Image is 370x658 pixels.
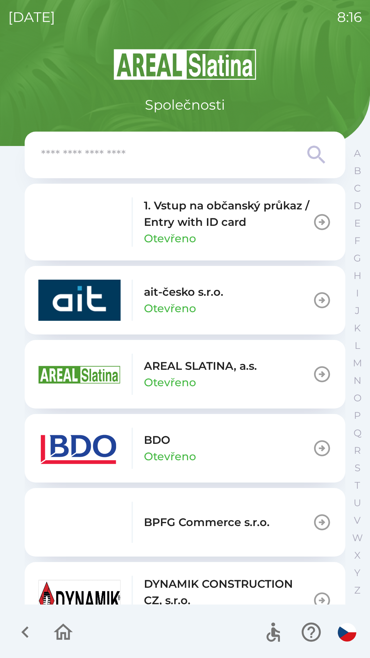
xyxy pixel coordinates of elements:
button: V [349,512,366,529]
p: AREAL SLATINA, a.s. [144,358,257,374]
img: 93ea42ec-2d1b-4d6e-8f8a-bdbb4610bcc3.png [38,202,121,243]
p: BPFG Commerce s.r.o. [144,514,270,531]
button: Z [349,582,366,599]
p: W [352,532,363,544]
p: Společnosti [145,95,225,115]
button: BDOOtevřeno [25,414,345,483]
button: T [349,477,366,494]
img: aad3f322-fb90-43a2-be23-5ead3ef36ce5.png [38,354,121,395]
button: K [349,319,366,337]
p: ait-česko s.r.o. [144,284,223,300]
p: J [355,305,360,317]
p: I [356,287,359,299]
p: H [354,270,361,282]
p: B [354,165,361,177]
button: H [349,267,366,284]
button: X [349,547,366,564]
p: M [353,357,362,369]
p: E [354,217,361,229]
p: Q [354,427,361,439]
p: K [354,322,361,334]
button: DYNAMIK CONSTRUCTION CZ, s.r.o.Otevřeno [25,562,345,639]
p: Y [354,567,360,579]
button: G [349,249,366,267]
p: F [354,235,360,247]
p: [DATE] [8,7,55,27]
p: 1. Vstup na občanský průkaz / Entry with ID card [144,197,312,230]
p: DYNAMIK CONSTRUCTION CZ, s.r.o. [144,576,312,609]
img: f3b1b367-54a7-43c8-9d7e-84e812667233.png [38,502,121,543]
button: B [349,162,366,180]
p: A [354,147,361,159]
p: R [354,444,361,456]
img: 9aa1c191-0426-4a03-845b-4981a011e109.jpeg [38,580,121,621]
button: P [349,407,366,424]
p: G [354,252,361,264]
p: 8:16 [337,7,362,27]
p: N [354,375,361,387]
img: ae7449ef-04f1-48ed-85b5-e61960c78b50.png [38,428,121,469]
button: A [349,145,366,162]
button: Y [349,564,366,582]
button: E [349,215,366,232]
p: U [354,497,361,509]
button: I [349,284,366,302]
button: BPFG Commerce s.r.o. [25,488,345,557]
p: BDO [144,432,170,448]
p: Otevřeno [144,300,196,317]
p: X [354,549,360,561]
button: M [349,354,366,372]
button: W [349,529,366,547]
button: Q [349,424,366,442]
p: C [354,182,361,194]
p: Otevřeno [144,230,196,247]
button: AREAL SLATINA, a.s.Otevřeno [25,340,345,409]
button: 1. Vstup na občanský průkaz / Entry with ID cardOtevřeno [25,184,345,260]
p: Otevřeno [144,448,196,465]
p: S [355,462,360,474]
p: T [355,479,360,491]
img: 40b5cfbb-27b1-4737-80dc-99d800fbabba.png [38,280,121,321]
button: L [349,337,366,354]
p: V [354,514,361,526]
button: U [349,494,366,512]
button: O [349,389,366,407]
p: Otevřeno [144,374,196,391]
p: P [354,410,361,422]
img: cs flag [338,623,356,642]
button: F [349,232,366,249]
button: ait-česko s.r.o.Otevřeno [25,266,345,334]
button: S [349,459,366,477]
button: N [349,372,366,389]
p: L [355,340,360,352]
p: D [354,200,361,212]
p: Z [354,584,360,596]
button: D [349,197,366,215]
p: O [354,392,361,404]
img: Logo [25,48,345,81]
button: J [349,302,366,319]
button: C [349,180,366,197]
button: R [349,442,366,459]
